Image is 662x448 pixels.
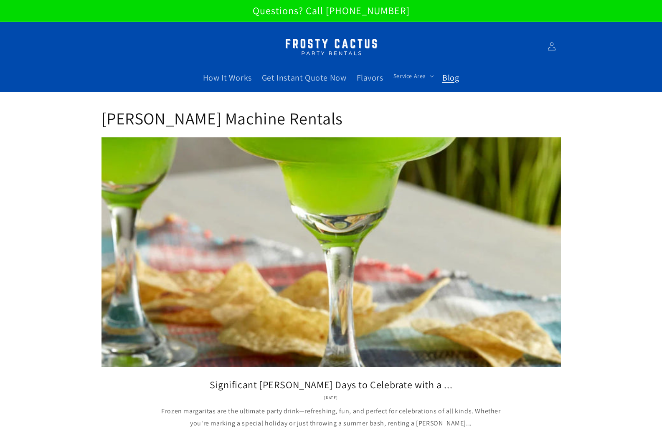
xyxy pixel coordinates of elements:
a: Significant [PERSON_NAME] Days to Celebrate with a ... [114,378,548,391]
span: Flavors [357,72,383,83]
span: How It Works [203,72,252,83]
span: Service Area [393,72,426,80]
h1: [PERSON_NAME] Machine Rentals [101,107,561,129]
span: Blog [442,72,459,83]
summary: Service Area [388,67,437,85]
a: Get Instant Quote Now [257,67,352,88]
a: Blog [437,67,464,88]
a: Flavors [352,67,388,88]
img: Margarita Machine Rental in Scottsdale, Phoenix, Tempe, Chandler, Gilbert, Mesa and Maricopa [279,33,383,60]
span: Get Instant Quote Now [262,72,347,83]
a: How It Works [198,67,257,88]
